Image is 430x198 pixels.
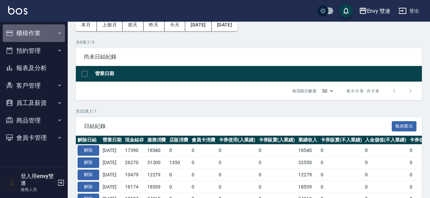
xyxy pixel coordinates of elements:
[123,157,146,169] td: 26270
[101,136,123,145] th: 營業日期
[363,145,408,157] td: 0
[363,181,408,193] td: 0
[257,157,297,169] td: 0
[363,136,408,145] th: 入金儲值(不入業績)
[76,108,422,114] p: 共 32 筆, 1 / 1
[3,59,65,77] button: 報表及分析
[3,112,65,129] button: 商品管理
[3,129,65,147] button: 會員卡管理
[297,145,319,157] td: 18540
[319,169,364,181] td: 0
[257,136,297,145] th: 卡券販賣(入業績)
[8,6,27,15] img: Logo
[392,123,417,129] a: 報表匯出
[21,186,55,193] p: 服務人員
[101,169,123,181] td: [DATE]
[146,157,168,169] td: 31200
[367,7,391,15] div: Envy 雙連
[21,173,55,186] h5: 登入用envy雙連
[339,4,353,18] button: save
[78,170,99,180] button: 解除
[146,136,168,145] th: 服務消費
[78,145,99,156] button: 解除
[101,145,123,157] td: [DATE]
[346,88,379,94] p: 第 0–0 筆 共 0 筆
[76,19,97,31] button: 本月
[146,145,168,157] td: 18540
[217,145,257,157] td: 0
[319,181,364,193] td: 0
[76,136,101,145] th: 解除日結
[168,169,190,181] td: 0
[93,66,422,82] th: 營業日期
[165,19,186,31] button: 今天
[3,94,65,112] button: 員工及薪資
[84,123,392,130] span: 日結紀錄
[123,169,146,181] td: 10479
[319,136,364,145] th: 卡券販賣(不入業績)
[3,77,65,94] button: 客戶管理
[146,181,168,193] td: 18539
[168,181,190,193] td: 0
[168,157,190,169] td: 1350
[84,53,414,60] span: 尚未日結紀錄
[257,169,297,181] td: 0
[144,19,165,31] button: 昨天
[292,88,317,94] p: 每頁顯示數量
[5,176,19,190] img: Person
[297,181,319,193] td: 18539
[3,24,65,42] button: 櫃檯作業
[185,19,211,31] button: [DATE]
[190,157,217,169] td: 0
[123,136,146,145] th: 現金結存
[257,145,297,157] td: 0
[168,136,190,145] th: 店販消費
[3,42,65,60] button: 預約管理
[101,181,123,193] td: [DATE]
[212,19,237,31] button: [DATE]
[97,19,123,31] button: 上個月
[257,181,297,193] td: 0
[319,82,336,100] div: 50
[319,145,364,157] td: 0
[190,169,217,181] td: 0
[78,182,99,192] button: 解除
[297,157,319,169] td: 32550
[217,136,257,145] th: 卡券使用(入業績)
[123,181,146,193] td: 16174
[363,169,408,181] td: 0
[190,145,217,157] td: 0
[217,169,257,181] td: 0
[363,157,408,169] td: 0
[356,4,393,18] button: Envy 雙連
[190,181,217,193] td: 0
[146,169,168,181] td: 12279
[217,181,257,193] td: 0
[123,19,144,31] button: 前天
[297,169,319,181] td: 12279
[168,145,190,157] td: 0
[297,136,319,145] th: 業績收入
[76,39,422,45] p: 共 0 筆, 1 / 0
[217,157,257,169] td: 0
[78,157,99,168] button: 解除
[396,5,422,17] button: 登出
[319,157,364,169] td: 0
[101,157,123,169] td: [DATE]
[190,136,217,145] th: 會員卡消費
[392,121,417,132] button: 報表匯出
[123,145,146,157] td: 17390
